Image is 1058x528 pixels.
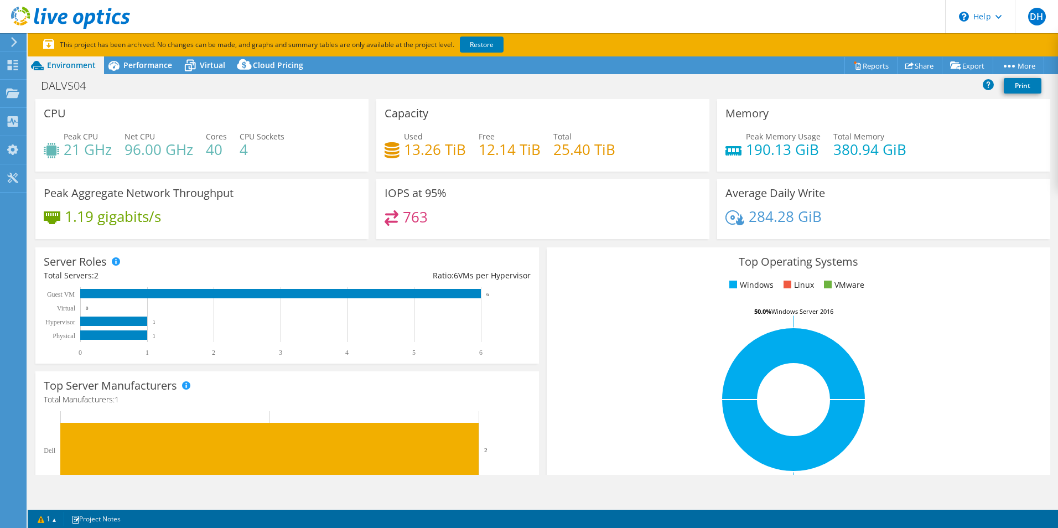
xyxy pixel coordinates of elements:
span: Virtual [200,60,225,70]
a: Export [942,57,993,74]
h4: 284.28 GiB [749,210,822,222]
a: 1 [30,512,64,526]
div: Ratio: VMs per Hypervisor [287,270,531,282]
h4: 1.19 gigabits/s [65,210,161,222]
h3: Memory [725,107,769,120]
h3: Server Roles [44,256,107,268]
span: Free [479,131,495,142]
a: Restore [460,37,504,53]
text: 0 [86,306,89,311]
text: 2 [212,349,215,356]
h4: 763 [403,211,428,223]
a: More [993,57,1044,74]
h4: 21 GHz [64,143,112,156]
span: Cloud Pricing [253,60,303,70]
text: 6 [479,349,483,356]
span: Net CPU [125,131,155,142]
tspan: 50.0% [754,307,771,315]
text: 1 [153,333,155,339]
span: CPU Sockets [240,131,284,142]
span: Performance [123,60,172,70]
h1: DALVS04 [36,80,103,92]
span: DH [1028,8,1046,25]
h3: Capacity [385,107,428,120]
span: Total [553,131,572,142]
text: 6 [486,292,489,297]
text: Guest VM [47,291,75,298]
h4: 25.40 TiB [553,143,615,156]
h3: Average Daily Write [725,187,825,199]
span: 1 [115,394,119,405]
span: Cores [206,131,227,142]
h4: 40 [206,143,227,156]
li: Windows [727,279,774,291]
div: Total Servers: [44,270,287,282]
h4: Total Manufacturers: [44,394,531,406]
a: Project Notes [64,512,128,526]
text: 1 [146,349,149,356]
h4: 4 [240,143,284,156]
text: 2 [484,447,487,453]
span: Used [404,131,423,142]
h4: 96.00 GHz [125,143,193,156]
h4: 12.14 TiB [479,143,541,156]
span: Environment [47,60,96,70]
a: Reports [844,57,898,74]
h3: CPU [44,107,66,120]
a: Print [1004,78,1041,94]
span: 6 [454,270,458,281]
h4: 190.13 GiB [746,143,821,156]
text: 1 [153,319,155,325]
h3: Top Operating Systems [555,256,1042,268]
p: This project has been archived. No changes can be made, and graphs and summary tables are only av... [43,39,585,51]
svg: \n [959,12,969,22]
h4: 13.26 TiB [404,143,466,156]
h3: Peak Aggregate Network Throughput [44,187,234,199]
h3: Top Server Manufacturers [44,380,177,392]
li: VMware [821,279,864,291]
tspan: Windows Server 2016 [771,307,833,315]
span: Peak CPU [64,131,98,142]
h3: IOPS at 95% [385,187,447,199]
text: Hypervisor [45,318,75,326]
text: Dell [44,447,55,454]
span: Peak Memory Usage [746,131,821,142]
text: 4 [345,349,349,356]
li: Linux [781,279,814,291]
span: Total Memory [833,131,884,142]
text: Physical [53,332,75,340]
text: 5 [412,349,416,356]
a: Share [897,57,942,74]
span: 2 [94,270,98,281]
h4: 380.94 GiB [833,143,906,156]
text: 0 [79,349,82,356]
text: 3 [279,349,282,356]
text: Virtual [57,304,76,312]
